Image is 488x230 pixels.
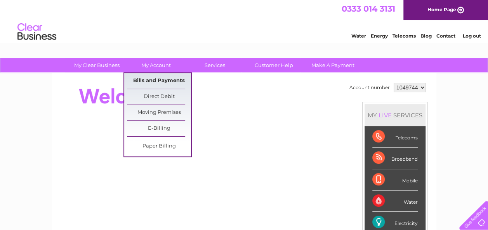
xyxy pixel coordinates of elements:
div: Telecoms [372,126,418,148]
a: Customer Help [242,58,306,72]
td: Account number [347,81,392,94]
a: My Account [124,58,188,72]
a: Direct Debit [127,89,191,105]
a: Telecoms [392,33,416,39]
div: MY SERVICES [365,104,425,126]
a: Moving Premises [127,105,191,120]
a: E-Billing [127,121,191,136]
a: 0333 014 3131 [342,4,395,14]
img: logo.png [17,20,57,44]
a: Paper Billing [127,139,191,154]
div: Clear Business is a trading name of Verastar Limited (registered in [GEOGRAPHIC_DATA] No. 3667643... [61,4,428,38]
a: Make A Payment [301,58,365,72]
a: My Clear Business [65,58,129,72]
a: Services [183,58,247,72]
a: Bills and Payments [127,73,191,89]
div: Broadband [372,148,418,169]
a: Water [351,33,366,39]
div: LIVE [377,112,393,119]
a: Energy [371,33,388,39]
a: Contact [436,33,455,39]
a: Blog [420,33,432,39]
div: Mobile [372,169,418,191]
div: Water [372,191,418,212]
a: Log out [462,33,481,39]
